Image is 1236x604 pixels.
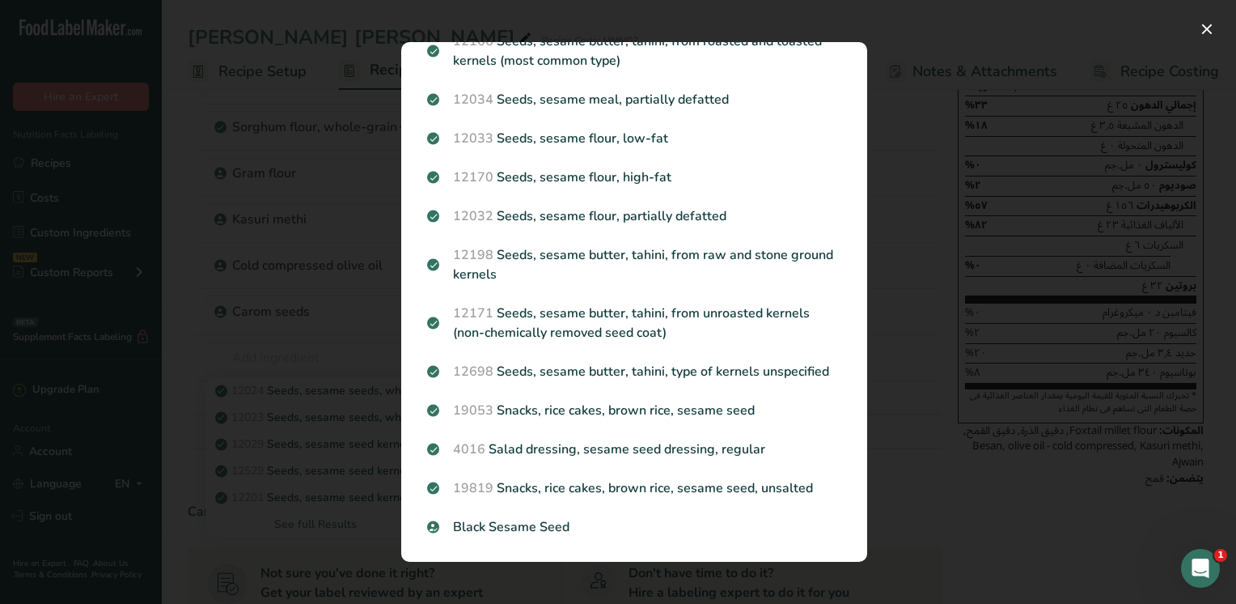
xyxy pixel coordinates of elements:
p: Seeds, sesame meal, partially defatted [427,90,841,109]
p: Snacks, rice cakes, brown rice, sesame seed [427,401,841,420]
p: Snacks, rice cakes, brown rice, sesame seed, unsalted [427,479,841,498]
iframe: Intercom live chat [1181,549,1220,588]
span: 1 [1214,549,1227,562]
span: 4016 [453,440,485,458]
span: 12698 [453,363,493,381]
span: 12033 [453,130,493,147]
p: Seeds, sesame flour, partially defatted [427,206,841,226]
p: Seeds, sesame butter, tahini, from roasted and toasted kernels (most common type) [427,32,841,70]
span: 19819 [453,479,493,497]
p: Seeds, sesame flour, low-fat [427,129,841,148]
span: 12034 [453,91,493,108]
p: Salad dressing, sesame seed dressing, regular [427,440,841,459]
span: 12171 [453,304,493,322]
span: 12198 [453,246,493,264]
p: Seeds, sesame butter, tahini, from unroasted kernels (non-chemically removed seed coat) [427,304,841,342]
p: Seeds, sesame butter, tahini, from raw and stone ground kernels [427,245,841,284]
span: 19053 [453,402,493,419]
p: Black Sesame Seed [427,517,841,537]
span: 12170 [453,168,493,186]
p: Seeds, sesame flour, high-fat [427,168,841,187]
p: Seeds, sesame butter, tahini, type of kernels unspecified [427,362,841,381]
span: 12032 [453,207,493,225]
